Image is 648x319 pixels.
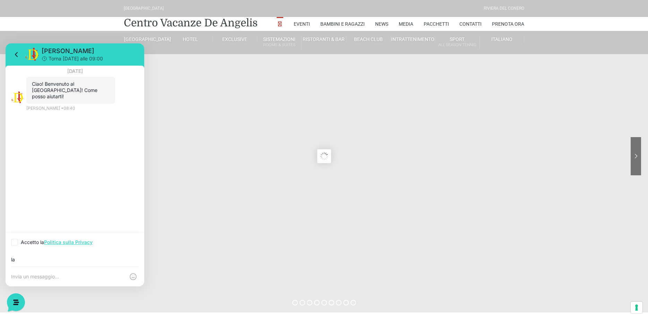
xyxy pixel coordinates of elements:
[492,17,524,31] a: Prenota Ora
[375,17,388,31] a: News
[124,5,164,12] div: [GEOGRAPHIC_DATA]
[257,36,302,49] a: SistemazioniRooms & Suites
[168,36,213,42] a: Hotel
[257,42,301,48] small: Rooms & Suites
[491,36,512,42] span: Italiano
[320,17,365,31] a: Bambini e Ragazzi
[391,36,435,42] a: Intrattenimento
[6,213,133,219] input: Inserisci un'email...
[124,16,258,30] a: Centro Vacanze De Angelis
[399,17,413,31] a: Media
[459,17,482,31] a: Contatti
[302,36,346,42] a: Ristoranti & Bar
[6,43,144,286] iframe: Customerly Messenger
[21,62,70,68] p: [PERSON_NAME] • 08:40
[484,5,524,12] div: Riviera Del Conero
[38,196,87,202] a: Politica sulla Privacy
[213,36,257,42] a: Exclusive
[6,48,18,60] img: light
[631,302,642,313] button: Le tue preferenze relative al consenso per le tecnologie di tracciamento
[435,36,479,49] a: SportAll Season Tennis
[435,42,479,48] small: All Season Tennis
[346,36,391,42] a: Beach Club
[15,195,87,202] p: Accetto la
[294,17,310,31] a: Eventi
[6,292,26,313] iframe: Customerly Messenger Launcher
[124,36,168,42] a: [GEOGRAPHIC_DATA]
[424,17,449,31] a: Pacchetti
[480,36,524,42] a: Italiano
